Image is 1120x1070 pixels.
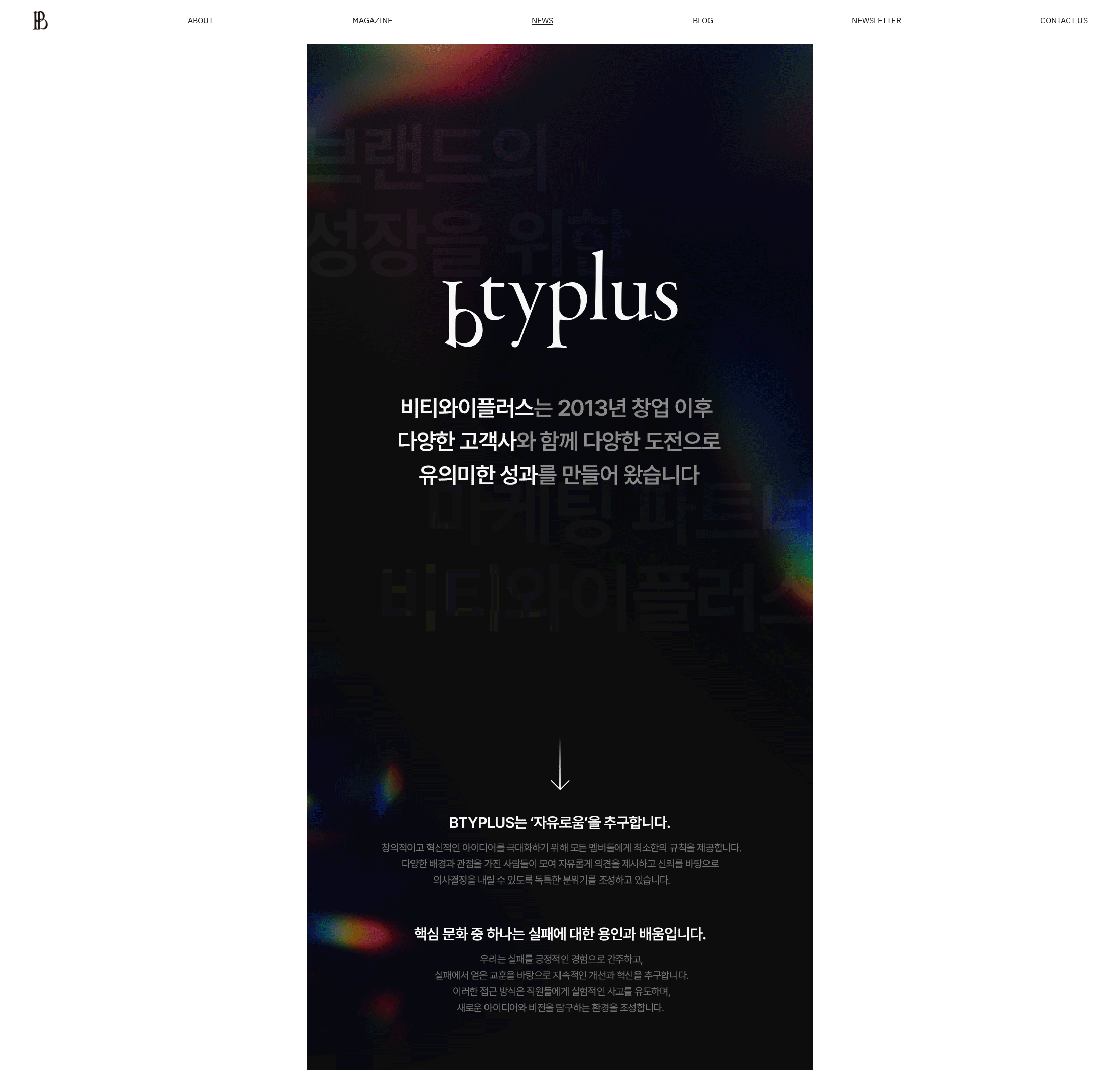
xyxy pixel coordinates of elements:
[188,16,213,24] a: ABOUT
[352,16,392,24] div: MAGAZINE
[32,10,48,30] img: ba379d5522eb3.png
[693,16,713,24] a: BLOG
[852,16,901,24] a: NEWSLETTER
[1040,16,1088,24] a: CONTACT US
[532,16,553,25] a: NEWS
